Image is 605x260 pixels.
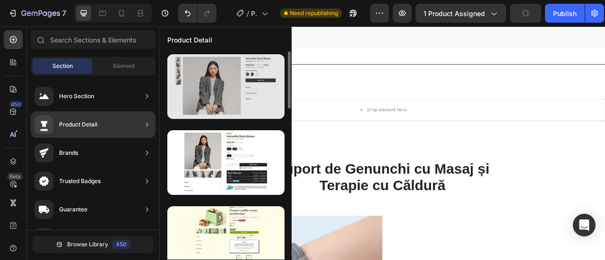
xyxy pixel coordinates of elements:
[247,8,249,18] span: /
[415,4,506,23] button: 1 product assigned
[553,8,577,18] div: Publish
[113,62,135,70] span: Element
[178,4,216,23] div: Undo/Redo
[423,8,485,18] span: 1 product assigned
[52,62,73,70] span: Section
[62,8,66,19] p: 7
[573,214,596,236] div: Open Intercom Messenger
[59,92,94,101] div: Hero Section
[290,9,338,17] span: Need republishing
[9,101,23,108] div: 450
[545,4,585,23] button: Publish
[159,26,605,260] iframe: Design area
[251,8,258,18] span: Product Page - [DATE] 10:04:07
[135,169,432,214] h2: Suport de Genunchi cu Masaj și Terapie cu Căldură
[59,205,87,214] div: Guarantee
[112,240,130,249] div: 450
[7,173,23,180] div: Beta
[33,236,154,253] button: Browse Library450
[59,148,78,158] div: Brands
[59,176,101,186] div: Trusted Badges
[31,30,156,49] input: Search Sections & Elements
[4,4,70,23] button: 7
[264,102,314,110] div: Drop element here
[59,120,97,129] div: Product Detail
[67,240,108,249] span: Browse Library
